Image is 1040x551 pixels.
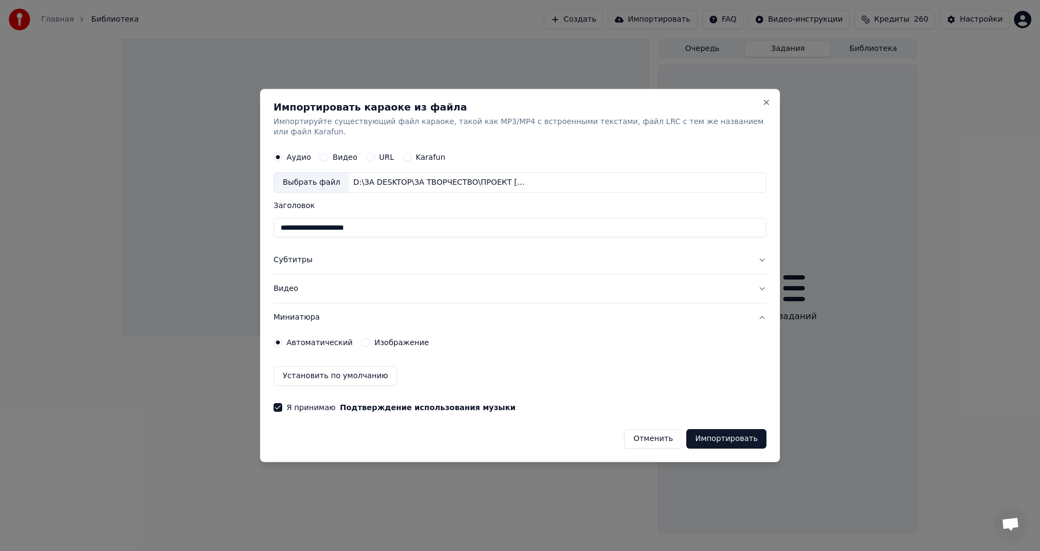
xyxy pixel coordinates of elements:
label: Видео [333,154,357,161]
div: Миниатюра [274,332,766,394]
button: Субтитры [274,247,766,275]
button: Я принимаю [340,404,516,411]
label: Я принимаю [287,404,516,411]
button: Видео [274,275,766,303]
div: Выбрать файл [274,173,349,193]
label: Заголовок [274,202,766,210]
button: Миниатюра [274,303,766,332]
button: Отменить [624,429,682,449]
label: Karafun [416,154,446,161]
p: Импортируйте существующий файл караоке, такой как MP3/MP4 с встроенными текстами, файл LRC с тем ... [274,116,766,138]
button: Импортировать [686,429,766,449]
div: D:\ЗА DESKTOP\ЗА ТВОРЧЕСТВО\ПРОЕКТ [PERSON_NAME] ТЕКСТ\ГЛУПАЯ УЛИТКА\ГЛУПАЯ УЛИТКА МИНУСОВКА.mp3 [349,178,533,189]
label: Автоматический [287,339,353,346]
label: Изображение [374,339,429,346]
label: Аудио [287,154,311,161]
button: Установить по умолчанию [274,366,397,386]
h2: Импортировать караоке из файла [274,102,766,112]
label: URL [379,154,394,161]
